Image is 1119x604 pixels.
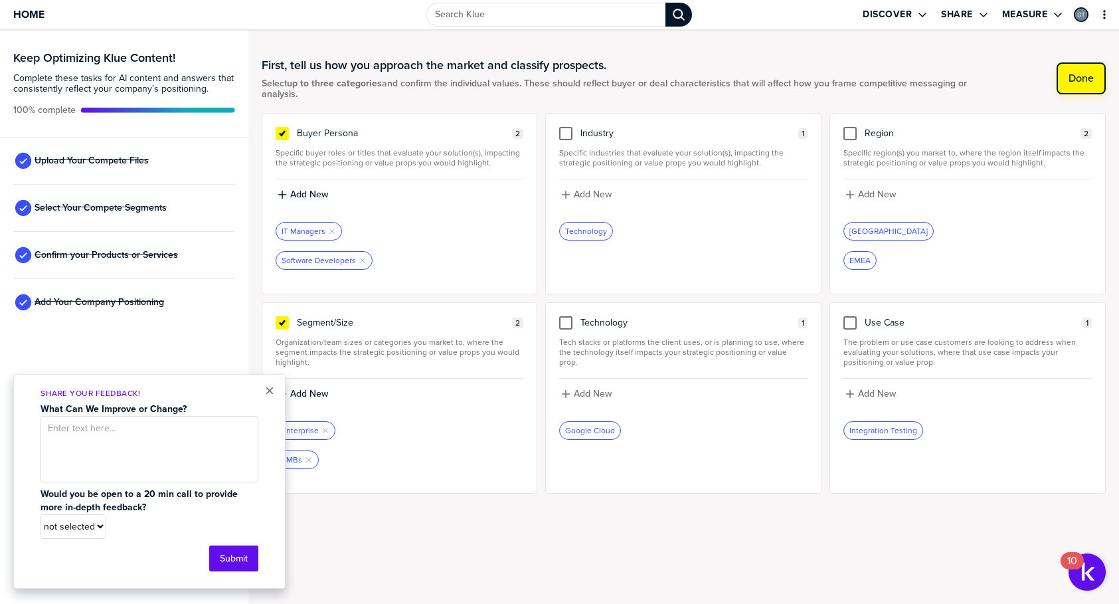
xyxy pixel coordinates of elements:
[13,73,235,94] span: Complete these tasks for AI content and answers that consistently reflect your company’s position...
[359,256,367,264] button: Remove Tag
[580,318,628,328] span: Technology
[1002,9,1048,21] label: Measure
[665,3,692,27] div: Search Klue
[305,456,313,464] button: Remove Tag
[297,318,353,328] span: Segment/Size
[262,57,982,73] h1: First, tell us how you approach the market and classify prospects.
[1075,9,1087,21] img: a704a66d4116c15f9e665b5202793983-sml.png
[858,189,896,201] label: Add New
[321,427,329,435] button: Remove Tag
[13,9,44,20] span: Home
[35,297,164,308] span: Add Your Company Positioning
[1073,6,1090,23] a: Edit Profile
[515,318,520,328] span: 2
[262,78,982,100] span: Select and confirm the individual values. These should reflect buyer or deal characteristics that...
[941,9,973,21] label: Share
[1069,72,1094,85] label: Done
[574,189,612,201] label: Add New
[287,76,382,90] strong: up to three categories
[1084,129,1088,139] span: 2
[35,250,178,260] span: Confirm your Products or Services
[802,129,804,139] span: 1
[276,338,524,367] span: Organization/team sizes or categories you market to, where the segment impacts the strategic posi...
[35,203,167,213] span: Select Your Compete Segments
[426,3,665,27] input: Search Klue
[843,338,1092,367] span: The problem or use case customers are looking to address when evaluating your solutions, where th...
[865,128,894,139] span: Region
[559,338,808,367] span: Tech stacks or platforms the client uses, or is planning to use, where the technology itself impa...
[265,383,274,399] button: Close
[865,318,904,328] span: Use Case
[1069,554,1106,591] button: Open Resource Center, 10 new notifications
[1086,318,1088,328] span: 1
[328,227,336,235] button: Remove Tag
[13,105,76,116] span: Active
[13,52,235,64] h3: Keep Optimizing Klue Content!
[863,9,912,21] label: Discover
[276,148,524,168] span: Specific buyer roles or titles that evaluate your solution(s), impacting the strategic positionin...
[209,546,258,571] button: Submit
[843,148,1092,168] span: Specific region(s) you market to, where the region itself impacts the strategic positioning or va...
[580,128,614,139] span: Industry
[297,128,358,139] span: Buyer Persona
[41,402,187,416] strong: What Can We Improve or Change?
[574,388,612,400] label: Add New
[802,318,804,328] span: 1
[559,148,808,168] span: Specific industries that evaluate your solution(s), impacting the strategic positioning or value ...
[290,189,328,201] label: Add New
[1074,7,1088,22] div: Google Testing
[41,487,240,514] strong: Would you be open to a 20 min call to provide more in-depth feedback?
[41,388,258,399] p: Share Your Feedback!
[515,129,520,139] span: 2
[290,388,328,400] label: Add New
[35,155,149,166] span: Upload Your Compete Files
[858,388,896,400] label: Add New
[1067,561,1077,578] div: 10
